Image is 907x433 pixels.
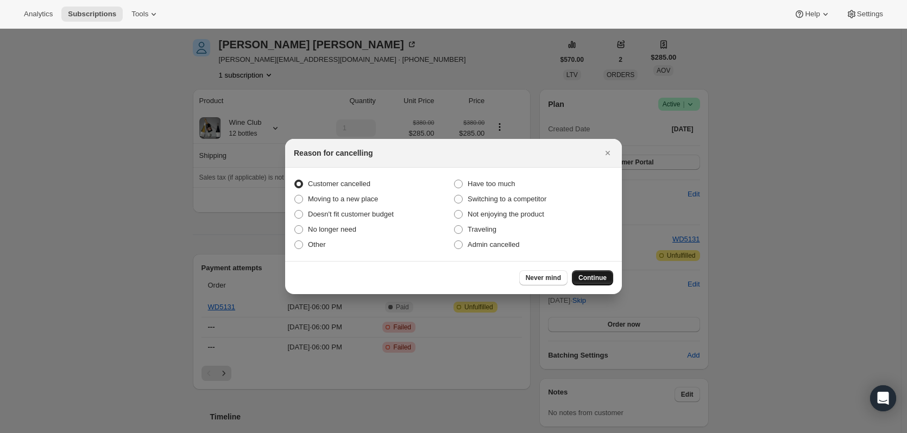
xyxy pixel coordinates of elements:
button: Continue [572,270,613,285]
button: Settings [840,7,890,22]
span: Tools [131,10,148,18]
span: Subscriptions [68,10,116,18]
button: Help [788,7,837,22]
span: Doesn't fit customer budget [308,210,394,218]
h2: Reason for cancelling [294,148,373,158]
span: Analytics [24,10,53,18]
button: Analytics [17,7,59,22]
span: Continue [578,273,607,282]
span: Switching to a competitor [468,195,546,203]
span: No longer need [308,225,356,233]
button: Never mind [519,270,568,285]
span: Customer cancelled [308,180,370,188]
button: Tools [125,7,166,22]
button: Close [600,145,615,161]
span: Moving to a new place [308,195,378,203]
span: Other [308,240,326,249]
span: Admin cancelled [468,240,519,249]
span: Never mind [526,273,561,282]
span: Settings [857,10,883,18]
span: Traveling [468,225,496,233]
button: Subscriptions [61,7,123,22]
span: Help [805,10,820,18]
div: Open Intercom Messenger [870,385,896,411]
span: Have too much [468,180,515,188]
span: Not enjoying the product [468,210,544,218]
